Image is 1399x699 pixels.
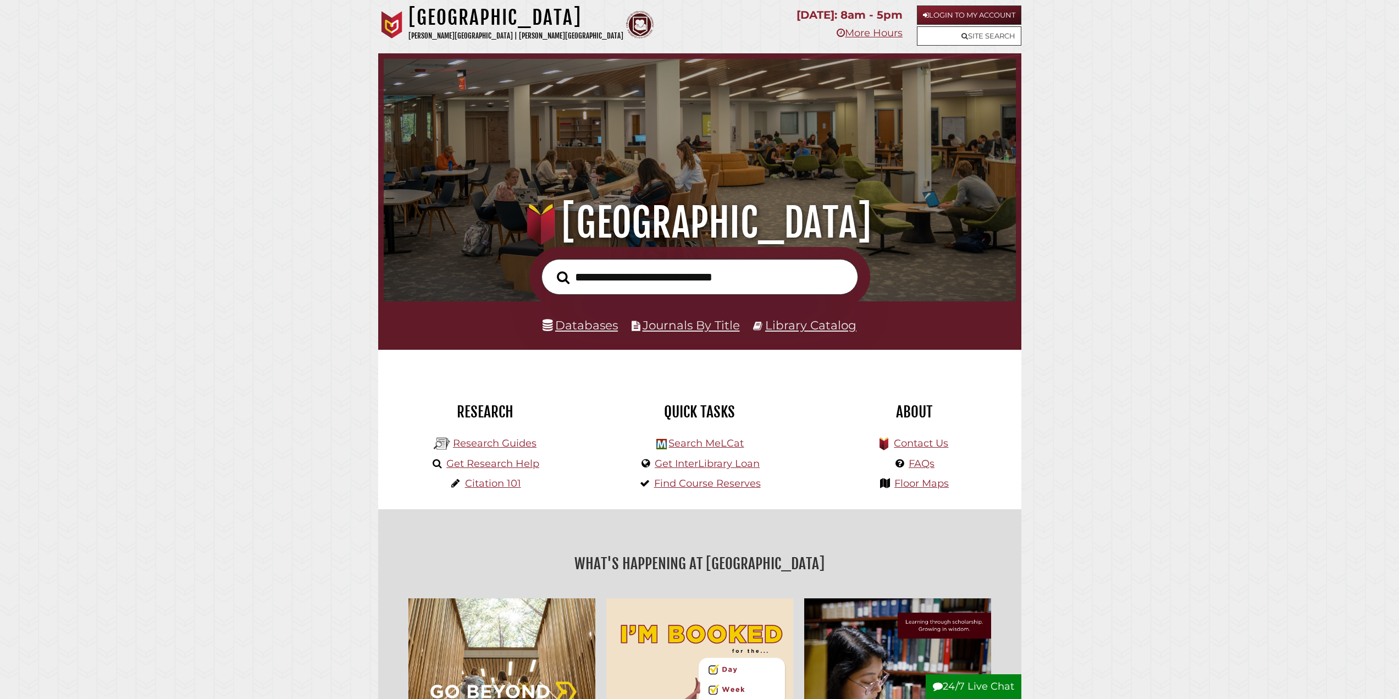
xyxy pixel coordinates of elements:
[765,318,856,332] a: Library Catalog
[894,477,949,489] a: Floor Maps
[655,458,760,470] a: Get InterLibrary Loan
[654,477,761,489] a: Find Course Reserves
[894,437,948,449] a: Contact Us
[551,268,575,288] button: Search
[643,318,740,332] a: Journals By Title
[601,403,799,421] h2: Quick Tasks
[453,437,537,449] a: Research Guides
[837,27,903,39] a: More Hours
[917,5,1021,25] a: Login to My Account
[815,403,1013,421] h2: About
[446,458,539,470] a: Get Research Help
[405,199,995,247] h1: [GEOGRAPHIC_DATA]
[378,11,406,38] img: Calvin University
[626,11,654,38] img: Calvin Theological Seminary
[917,26,1021,46] a: Site Search
[656,439,667,449] img: Hekman Library Logo
[434,436,450,452] img: Hekman Library Logo
[386,551,1013,576] h2: What's Happening at [GEOGRAPHIC_DATA]
[408,5,623,30] h1: [GEOGRAPHIC_DATA]
[386,403,584,421] h2: Research
[909,458,934,470] a: FAQs
[668,437,744,449] a: Search MeLCat
[465,477,521,489] a: Citation 101
[543,318,618,332] a: Databases
[797,5,903,25] p: [DATE]: 8am - 5pm
[557,271,569,284] i: Search
[408,30,623,42] p: [PERSON_NAME][GEOGRAPHIC_DATA] | [PERSON_NAME][GEOGRAPHIC_DATA]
